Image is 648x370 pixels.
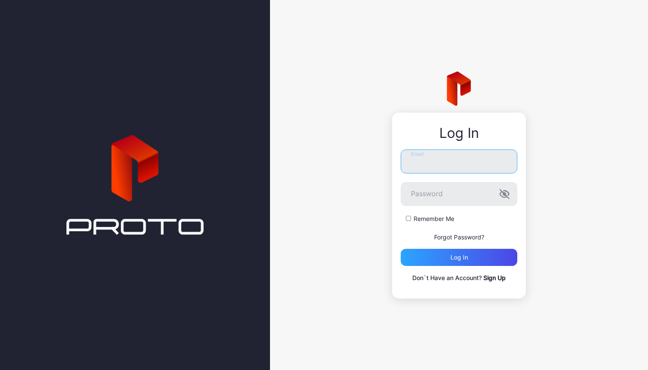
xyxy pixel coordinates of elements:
div: Log In [401,125,517,141]
a: Sign Up [483,274,506,281]
p: Don`t Have an Account? [401,273,517,283]
button: Password [499,189,510,199]
button: Log in [401,249,517,266]
div: Log in [450,254,468,261]
input: Email [401,149,517,173]
input: Password [401,182,517,206]
a: Forgot Password? [434,233,484,241]
label: Remember Me [414,215,454,223]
